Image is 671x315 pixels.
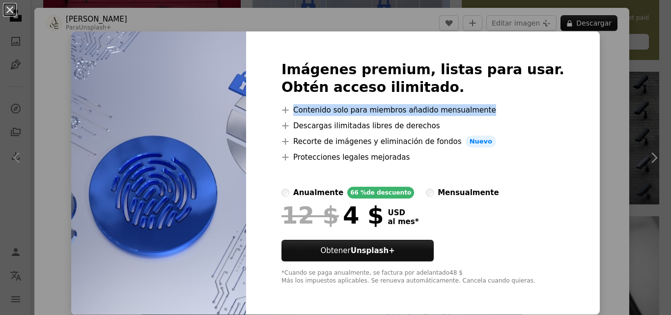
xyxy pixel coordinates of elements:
strong: Unsplash+ [351,246,395,255]
span: USD [388,208,419,217]
span: Nuevo [466,136,496,147]
div: *Cuando se paga anualmente, se factura por adelantado 48 $ Más los impuestos aplicables. Se renue... [281,269,564,285]
div: 4 $ [281,202,384,228]
div: anualmente [293,187,343,199]
h2: Imágenes premium, listas para usar. Obtén acceso ilimitado. [281,61,564,96]
div: 66 % de descuento [347,187,414,199]
li: Descargas ilimitadas libres de derechos [281,120,564,132]
span: 12 $ [281,202,339,228]
div: mensualmente [438,187,499,199]
li: Protecciones legales mejoradas [281,151,564,163]
input: mensualmente [426,189,434,197]
span: al mes * [388,217,419,226]
li: Recorte de imágenes y eliminación de fondos [281,136,564,147]
button: ObtenerUnsplash+ [281,240,434,261]
li: Contenido solo para miembros añadido mensualmente [281,104,564,116]
input: anualmente66 %de descuento [281,189,289,197]
img: premium_photo-1700830452666-ce1f5f478d21 [71,31,246,315]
